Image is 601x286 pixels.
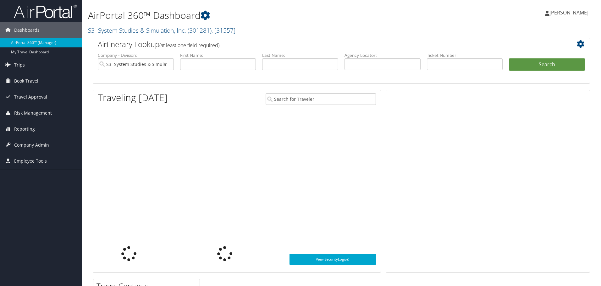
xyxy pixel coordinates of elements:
h1: Traveling [DATE] [98,91,168,104]
img: airportal-logo.png [14,4,77,19]
span: Dashboards [14,22,40,38]
label: Company - Division: [98,52,174,58]
label: Ticket Number: [427,52,503,58]
a: S3- System Studies & Simulation, Inc. [88,26,235,35]
span: Travel Approval [14,89,47,105]
label: Agency Locator: [345,52,421,58]
span: (at least one field required) [159,42,219,49]
label: Last Name: [262,52,338,58]
span: Employee Tools [14,153,47,169]
a: [PERSON_NAME] [545,3,595,22]
a: View SecurityLogic® [289,254,376,265]
button: Search [509,58,585,71]
span: Book Travel [14,73,38,89]
label: First Name: [180,52,256,58]
span: Trips [14,57,25,73]
span: Risk Management [14,105,52,121]
input: Search for Traveler [266,93,376,105]
span: ( 301281 ) [188,26,212,35]
span: Company Admin [14,137,49,153]
span: [PERSON_NAME] [549,9,588,16]
h2: Airtinerary Lookup [98,39,543,50]
span: Reporting [14,121,35,137]
span: , [ 31557 ] [212,26,235,35]
h1: AirPortal 360™ Dashboard [88,9,426,22]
